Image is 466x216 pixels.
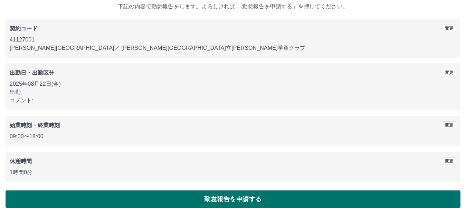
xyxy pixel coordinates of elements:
b: 出勤日・出勤区分 [10,70,54,76]
button: 変更 [442,25,456,32]
button: 変更 [442,69,456,76]
button: 変更 [442,157,456,165]
p: 下記の内容で勤怠報告をします。よろしければ 「勤怠報告を申請する」を押してください。 [6,2,460,11]
button: 変更 [442,121,456,129]
b: 始業時刻・終業時刻 [10,122,60,128]
p: [PERSON_NAME][GEOGRAPHIC_DATA] ／ [PERSON_NAME][GEOGRAPHIC_DATA]立[PERSON_NAME]学童クラブ [10,44,456,52]
b: 契約コード [10,26,38,31]
p: 09:00 〜 18:00 [10,132,456,141]
p: コメント: [10,96,456,105]
p: 1時間0分 [10,168,456,177]
b: 休憩時間 [10,158,32,164]
p: 2025年08月22日(金) [10,80,456,88]
p: 41127001 [10,36,456,44]
p: 出勤 [10,88,456,96]
button: 勤怠報告を申請する [6,190,460,208]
